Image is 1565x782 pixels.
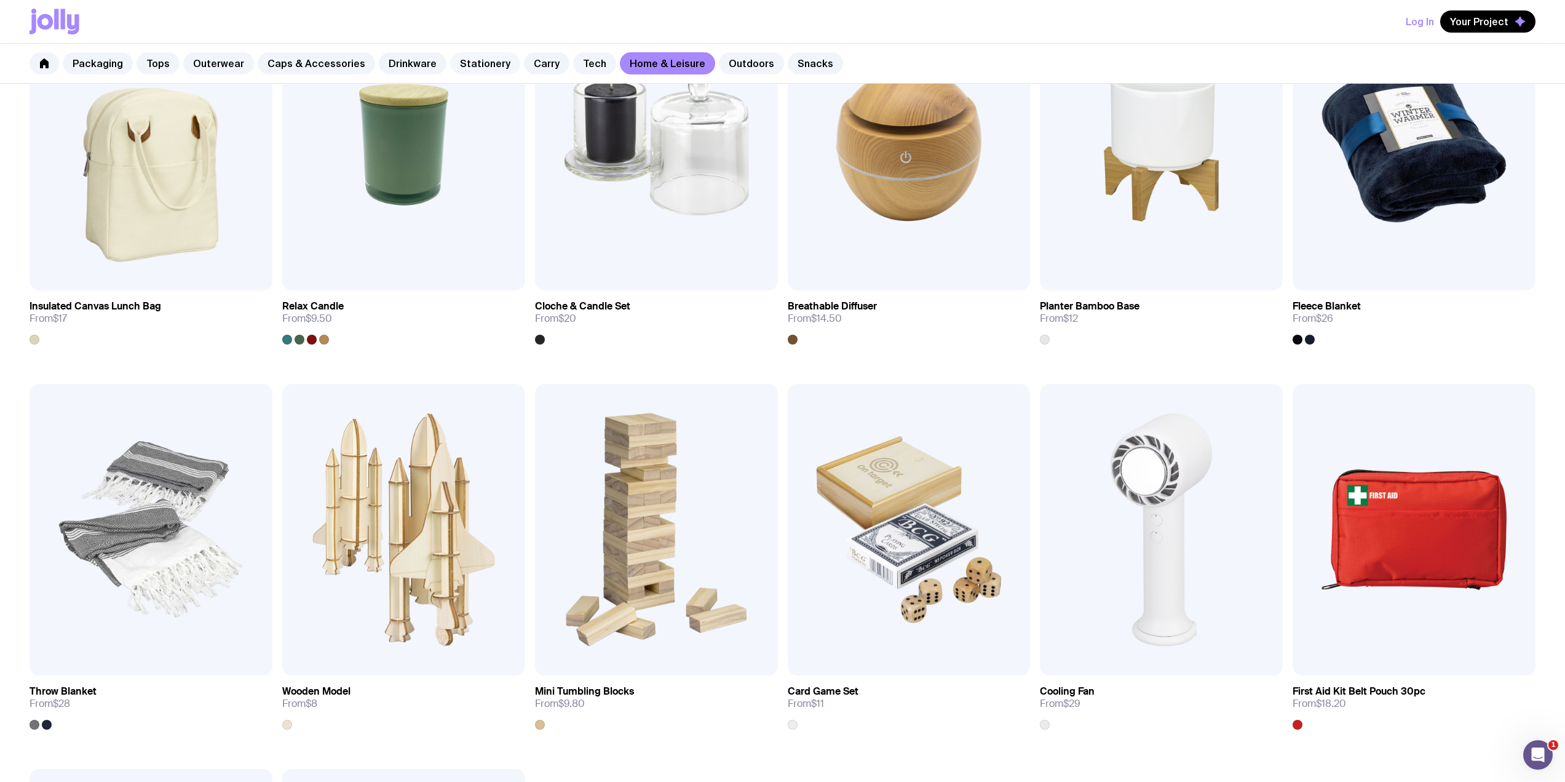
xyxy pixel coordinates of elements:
h3: Fleece Blanket [1293,300,1361,313]
span: Your Project [1450,15,1508,28]
span: From [535,313,576,325]
h3: Throw Blanket [30,685,97,698]
a: Outdoors [719,52,784,74]
button: Log In [1406,10,1434,33]
span: From [1040,313,1078,325]
a: Cooling FanFrom$29 [1040,676,1283,730]
span: $12 [1063,312,1078,325]
h3: Card Game Set [788,685,858,698]
span: $14.50 [811,312,842,325]
h3: Insulated Canvas Lunch Bag [30,300,161,313]
span: From [1293,313,1333,325]
span: From [535,698,585,710]
a: Breathable DiffuserFrom$14.50 [788,290,1031,345]
a: Mini Tumbling BlocksFrom$9.80 [535,676,778,730]
span: $29 [1063,697,1080,710]
a: Tech [573,52,616,74]
span: $9.80 [558,697,585,710]
button: Your Project [1440,10,1535,33]
a: Snacks [788,52,843,74]
h3: Breathable Diffuser [788,300,877,313]
h3: Planter Bamboo Base [1040,300,1139,313]
a: Tops [137,52,180,74]
a: Carry [524,52,569,74]
a: Insulated Canvas Lunch BagFrom$17 [30,290,272,345]
span: From [788,698,824,710]
span: $8 [306,697,317,710]
h3: Relax Candle [282,300,344,313]
a: Relax CandleFrom$9.50 [282,290,525,345]
a: Throw BlanketFrom$28 [30,676,272,730]
span: $11 [811,697,824,710]
span: $18.20 [1316,697,1346,710]
h3: Cloche & Candle Set [535,300,630,313]
a: Card Game SetFrom$11 [788,676,1031,730]
span: $20 [558,312,576,325]
a: Planter Bamboo BaseFrom$12 [1040,290,1283,345]
h3: First Aid Kit Belt Pouch 30pc [1293,685,1425,698]
span: From [30,698,70,710]
span: From [1040,698,1080,710]
a: Drinkware [379,52,446,74]
a: Wooden ModelFrom$8 [282,676,525,730]
h3: Wooden Model [282,685,351,698]
a: Packaging [63,52,133,74]
span: From [30,313,67,325]
a: Stationery [450,52,520,74]
span: $28 [53,697,70,710]
a: Cloche & Candle SetFrom$20 [535,290,778,345]
span: $17 [53,312,67,325]
iframe: Intercom live chat [1523,740,1553,770]
a: Fleece BlanketFrom$26 [1293,290,1535,345]
h3: Cooling Fan [1040,685,1095,698]
span: $26 [1316,312,1333,325]
a: Home & Leisure [620,52,715,74]
span: From [788,313,842,325]
span: From [282,698,317,710]
a: First Aid Kit Belt Pouch 30pcFrom$18.20 [1293,676,1535,730]
h3: Mini Tumbling Blocks [535,685,634,698]
a: Outerwear [183,52,254,74]
span: From [282,313,332,325]
a: Caps & Accessories [258,52,375,74]
span: 1 [1548,740,1558,750]
span: $9.50 [306,312,332,325]
span: From [1293,698,1346,710]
